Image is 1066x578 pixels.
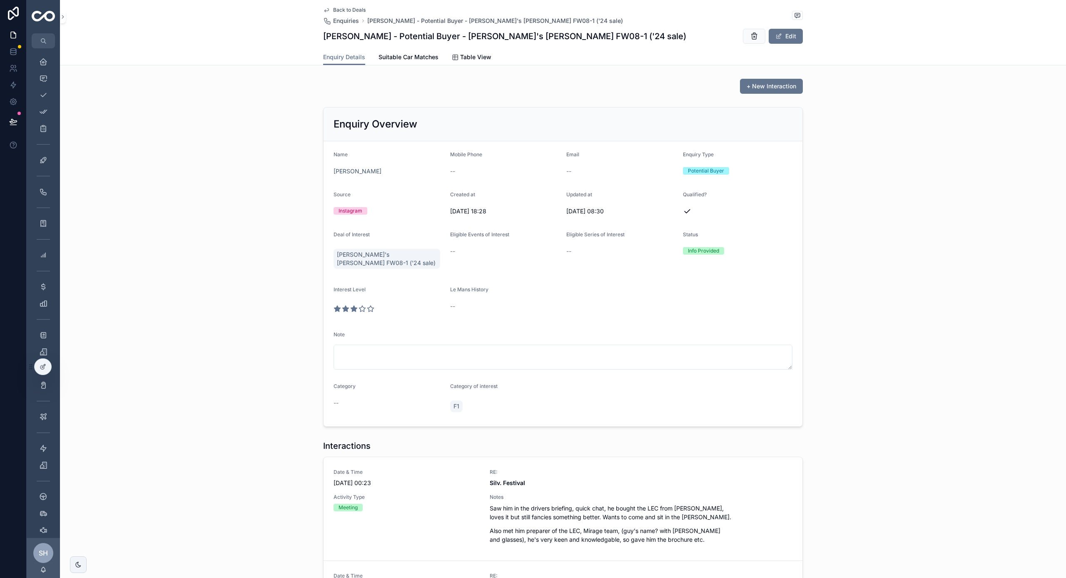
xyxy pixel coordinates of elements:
strong: Silv. Festival [490,479,525,486]
a: [PERSON_NAME] [334,167,381,175]
h2: Enquiry Overview [334,118,417,131]
button: + New Interaction [740,79,803,94]
span: [DATE] 08:30 [566,207,676,215]
a: Date & Time[DATE] 00:23RE:Silv. FestivalActivity TypeMeetingNotesSaw him in the drivers briefing,... [324,457,802,561]
span: Created at [450,191,475,198]
span: Notes [490,494,792,500]
span: [PERSON_NAME]'s [PERSON_NAME] FW08-1 ('24 sale) [337,250,437,267]
div: Meeting [339,504,358,511]
span: Table View [460,53,491,61]
span: Category of interest [450,383,498,389]
span: -- [334,399,339,407]
span: Suitable Car Matches [379,53,438,61]
span: -- [450,302,455,310]
a: [PERSON_NAME]'s [PERSON_NAME] FW08-1 ('24 sale) [334,249,440,269]
span: Interest Level [334,286,366,293]
span: Source [334,191,351,198]
a: Enquiry Details [323,50,365,65]
h1: Interactions [323,440,371,452]
a: [PERSON_NAME] - Potential Buyer - [PERSON_NAME]'s [PERSON_NAME] FW08-1 ('24 sale) [367,17,623,25]
span: Category [334,383,356,389]
span: [DATE] 18:28 [450,207,560,215]
span: Qualified? [683,191,707,198]
h1: [PERSON_NAME] - Potential Buyer - [PERSON_NAME]'s [PERSON_NAME] FW08-1 ('24 sale) [323,30,686,42]
a: Back to Deals [323,7,366,13]
div: scrollable content [27,48,60,538]
span: Back to Deals [333,7,366,13]
img: App logo [32,11,55,23]
span: Le Mans History [450,286,488,293]
a: Table View [452,50,491,66]
a: Suitable Car Matches [379,50,438,66]
span: -- [566,247,571,255]
span: Activity Type [334,494,480,500]
span: Updated at [566,191,592,198]
span: + New Interaction [747,82,796,90]
div: Info Provided [688,247,719,255]
span: Eligible Events of Interest [450,231,509,238]
span: -- [566,167,571,175]
span: Enquiries [333,17,359,25]
span: Status [683,231,698,238]
span: RE: [490,469,792,475]
span: Deal of Interest [334,231,370,238]
span: Eligible Series of Interest [566,231,625,238]
span: [DATE] 00:23 [334,479,480,487]
span: -- [450,167,455,175]
span: SH [39,548,48,558]
span: Email [566,151,579,158]
button: Edit [769,29,803,44]
p: Also met him preparer of the LEC, Mirage team, (guy's name? with [PERSON_NAME] and glasses), he's... [490,526,792,544]
span: Note [334,331,345,338]
a: Enquiries [323,17,359,25]
span: Date & Time [334,469,480,475]
span: Enquiry Type [683,151,714,158]
div: Potential Buyer [688,167,724,175]
span: Name [334,151,348,158]
span: F1 [453,402,459,410]
a: F1 [450,400,463,412]
div: Instagram [339,207,362,215]
span: Mobile Phone [450,151,482,158]
p: Saw him in the drivers briefing, quick chat, he bought the LEC from [PERSON_NAME], loves it but s... [490,504,792,521]
span: Enquiry Details [323,53,365,61]
span: -- [450,247,455,255]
